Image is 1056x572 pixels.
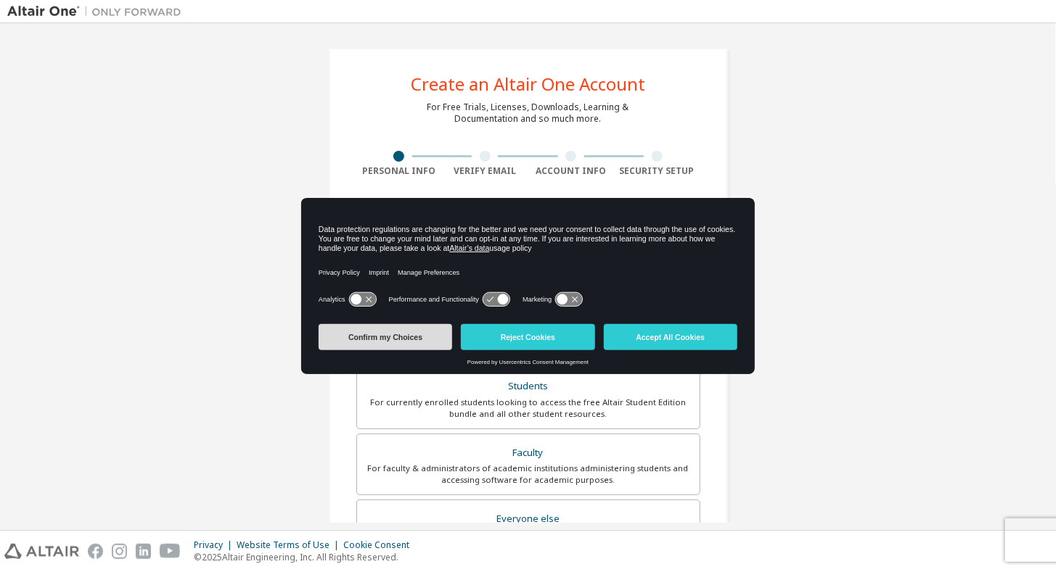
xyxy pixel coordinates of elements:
[411,75,645,93] div: Create an Altair One Account
[356,165,443,177] div: Personal Info
[442,165,528,177] div: Verify Email
[366,463,691,486] div: For faculty & administrators of academic institutions administering students and accessing softwa...
[160,544,181,559] img: youtube.svg
[7,4,189,19] img: Altair One
[237,539,343,551] div: Website Terms of Use
[366,443,691,463] div: Faculty
[366,376,691,397] div: Students
[4,544,79,559] img: altair_logo.svg
[194,551,418,563] p: © 2025 Altair Engineering, Inc. All Rights Reserved.
[366,397,691,420] div: For currently enrolled students looking to access the free Altair Student Edition bundle and all ...
[112,544,127,559] img: instagram.svg
[343,539,418,551] div: Cookie Consent
[366,509,691,529] div: Everyone else
[427,101,629,125] div: For Free Trials, Licenses, Downloads, Learning & Documentation and so much more.
[614,165,700,177] div: Security Setup
[136,544,151,559] img: linkedin.svg
[88,544,103,559] img: facebook.svg
[194,539,237,551] div: Privacy
[528,165,615,177] div: Account Info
